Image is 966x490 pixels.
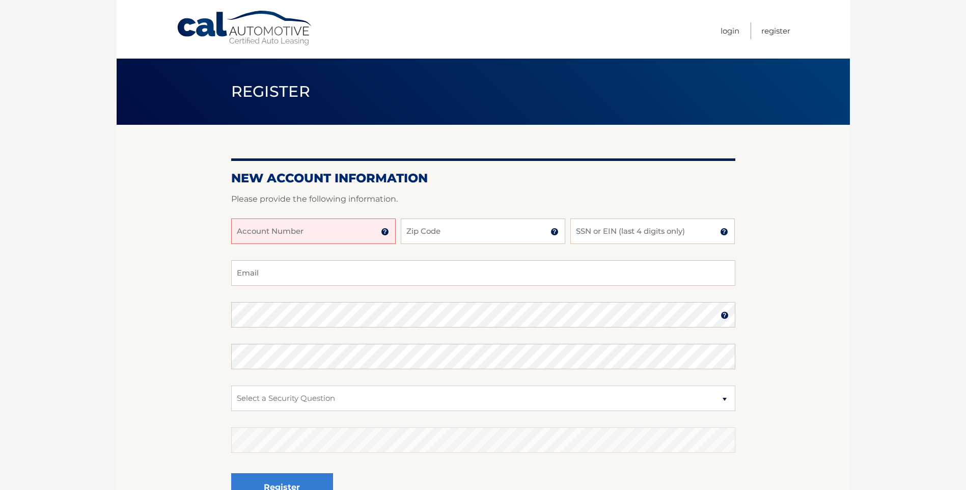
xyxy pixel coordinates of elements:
p: Please provide the following information. [231,192,735,206]
h2: New Account Information [231,171,735,186]
img: tooltip.svg [381,228,389,236]
a: Login [721,22,739,39]
img: tooltip.svg [720,228,728,236]
input: Zip Code [401,219,565,244]
input: Account Number [231,219,396,244]
a: Cal Automotive [176,10,314,46]
img: tooltip.svg [550,228,559,236]
input: SSN or EIN (last 4 digits only) [570,219,735,244]
input: Email [231,260,735,286]
a: Register [761,22,790,39]
span: Register [231,82,311,101]
img: tooltip.svg [721,311,729,319]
